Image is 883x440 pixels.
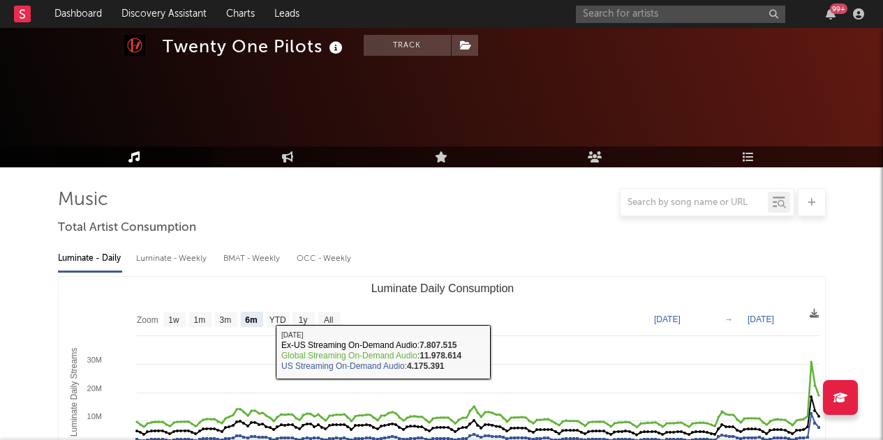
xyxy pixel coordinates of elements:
[748,314,774,324] text: [DATE]
[297,247,353,271] div: OCC - Weekly
[245,315,257,325] text: 6m
[163,35,346,58] div: Twenty One Pilots
[58,247,122,271] div: Luminate - Daily
[58,220,196,236] span: Total Artist Consumption
[137,315,158,325] text: Zoom
[826,8,836,20] button: 99+
[219,315,231,325] text: 3m
[830,3,847,14] div: 99 +
[654,314,681,324] text: [DATE]
[87,384,101,393] text: 20M
[621,197,768,208] input: Search by song name or URL
[136,247,209,271] div: Luminate - Weekly
[725,314,733,324] text: →
[68,348,78,437] text: Luminate Daily Streams
[87,412,101,420] text: 10M
[324,315,333,325] text: All
[223,247,283,271] div: BMAT - Weekly
[576,6,785,23] input: Search for artists
[269,315,285,325] text: YTD
[193,315,205,325] text: 1m
[364,35,451,56] button: Track
[371,282,514,294] text: Luminate Daily Consumption
[168,315,179,325] text: 1w
[298,315,307,325] text: 1y
[87,356,101,364] text: 30M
